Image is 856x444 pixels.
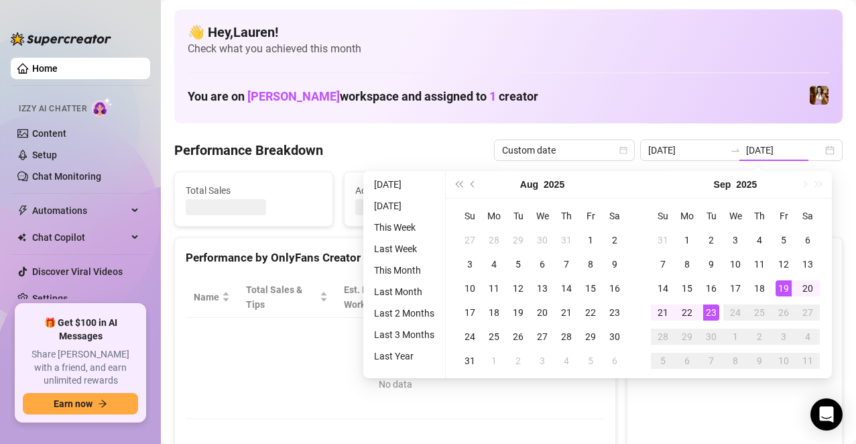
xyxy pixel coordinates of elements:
input: Start date [648,143,725,158]
img: AI Chatter [92,97,113,117]
span: Automations [32,200,127,221]
div: Est. Hours Worked [344,282,416,312]
img: logo-BBDzfeDw.svg [11,32,111,46]
span: Earn now [54,398,93,409]
button: Earn nowarrow-right [23,393,138,414]
div: Performance by OnlyFans Creator [186,249,605,267]
span: thunderbolt [17,205,28,216]
th: Total Sales & Tips [238,277,336,318]
span: calendar [619,146,627,154]
span: Check what you achieved this month [188,42,829,56]
span: Chat Copilot [32,227,127,248]
span: Total Sales [186,183,322,198]
a: Discover Viral Videos [32,266,123,277]
img: Elena [810,86,829,105]
span: arrow-right [98,399,107,408]
span: Izzy AI Chatter [19,103,86,115]
span: Share [PERSON_NAME] with a friend, and earn unlimited rewards [23,348,138,388]
span: [PERSON_NAME] [247,89,340,103]
h4: Performance Breakdown [174,141,323,160]
div: Sales by OnlyFans Creator [638,249,831,267]
div: No data [199,377,591,392]
img: Chat Copilot [17,233,26,242]
h1: You are on workspace and assigned to creator [188,89,538,104]
span: Chat Conversion [518,282,586,312]
span: Total Sales & Tips [246,282,317,312]
span: swap-right [730,145,741,156]
span: to [730,145,741,156]
span: Sales / Hour [442,282,491,312]
div: Open Intercom Messenger [810,398,843,431]
span: Name [194,290,219,304]
a: Home [32,63,58,74]
a: Settings [32,293,68,304]
span: Messages Sent [526,183,662,198]
a: Chat Monitoring [32,171,101,182]
th: Chat Conversion [510,277,605,318]
span: Active Chats [355,183,491,198]
span: Custom date [502,140,627,160]
a: Setup [32,150,57,160]
span: 1 [489,89,496,103]
th: Name [186,277,238,318]
a: Content [32,128,66,139]
input: End date [746,143,822,158]
th: Sales / Hour [434,277,510,318]
span: 🎁 Get $100 in AI Messages [23,317,138,343]
h4: 👋 Hey, Lauren ! [188,23,829,42]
